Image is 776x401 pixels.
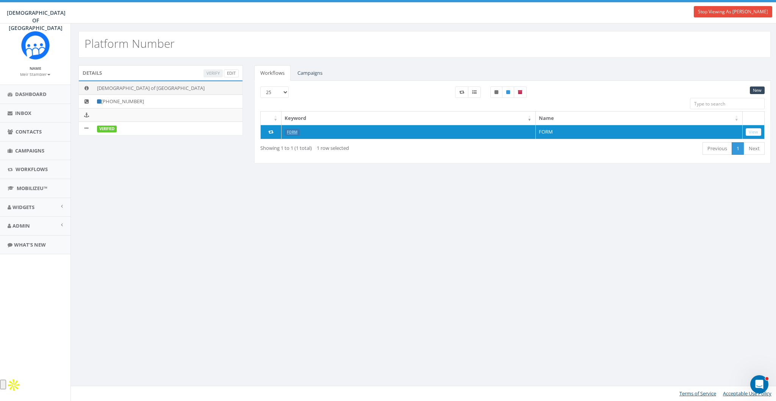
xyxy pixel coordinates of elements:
[7,9,66,31] span: [DEMOGRAPHIC_DATA] OF [GEOGRAPHIC_DATA]
[6,377,21,393] img: Apollo
[536,112,743,125] th: Name: activate to sort column ascending
[21,31,50,60] img: Rally_Corp_Icon.png
[97,126,117,132] label: Verified
[260,142,464,152] div: Showing 1 to 1 (1 total)
[17,185,47,192] span: MobilizeU™
[455,86,468,98] label: Workflow
[16,128,42,135] span: Contacts
[679,390,716,397] a: Terms of Service
[13,222,30,229] span: Admin
[502,86,514,98] label: Published
[94,81,242,95] td: [DEMOGRAPHIC_DATA] of [GEOGRAPHIC_DATA]
[690,98,765,109] input: Type to search
[15,91,47,97] span: Dashboard
[14,241,46,248] span: What's New
[468,86,481,98] label: Menu
[490,86,502,98] label: Unpublished
[536,125,743,139] td: FORM
[20,72,50,77] small: Meir Stambler
[750,86,765,94] a: New
[282,112,535,125] th: Keyword: activate to sort column ascending
[224,69,239,77] a: Edit
[15,147,44,154] span: Campaigns
[514,86,527,98] label: Archived
[30,66,41,71] small: Name
[16,166,48,173] span: Workflows
[13,204,34,211] span: Widgets
[78,65,243,80] div: Details
[291,65,329,81] a: Campaigns
[15,110,31,116] span: Inbox
[732,142,744,155] a: 1
[694,6,772,17] a: Stop Viewing As [PERSON_NAME]
[744,142,765,155] a: Next
[746,128,761,136] a: View
[254,65,291,81] a: Workflows
[261,112,282,125] th: : activate to sort column ascending
[94,95,242,109] td: [PHONE_NUMBER]
[317,145,349,151] span: 1 row selected
[750,375,768,393] iframe: Intercom live chat
[702,142,732,155] a: Previous
[20,71,50,77] a: Meir Stambler
[84,37,175,50] h2: Platform Number
[287,130,297,135] a: FORM
[723,390,771,397] a: Acceptable Use Policy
